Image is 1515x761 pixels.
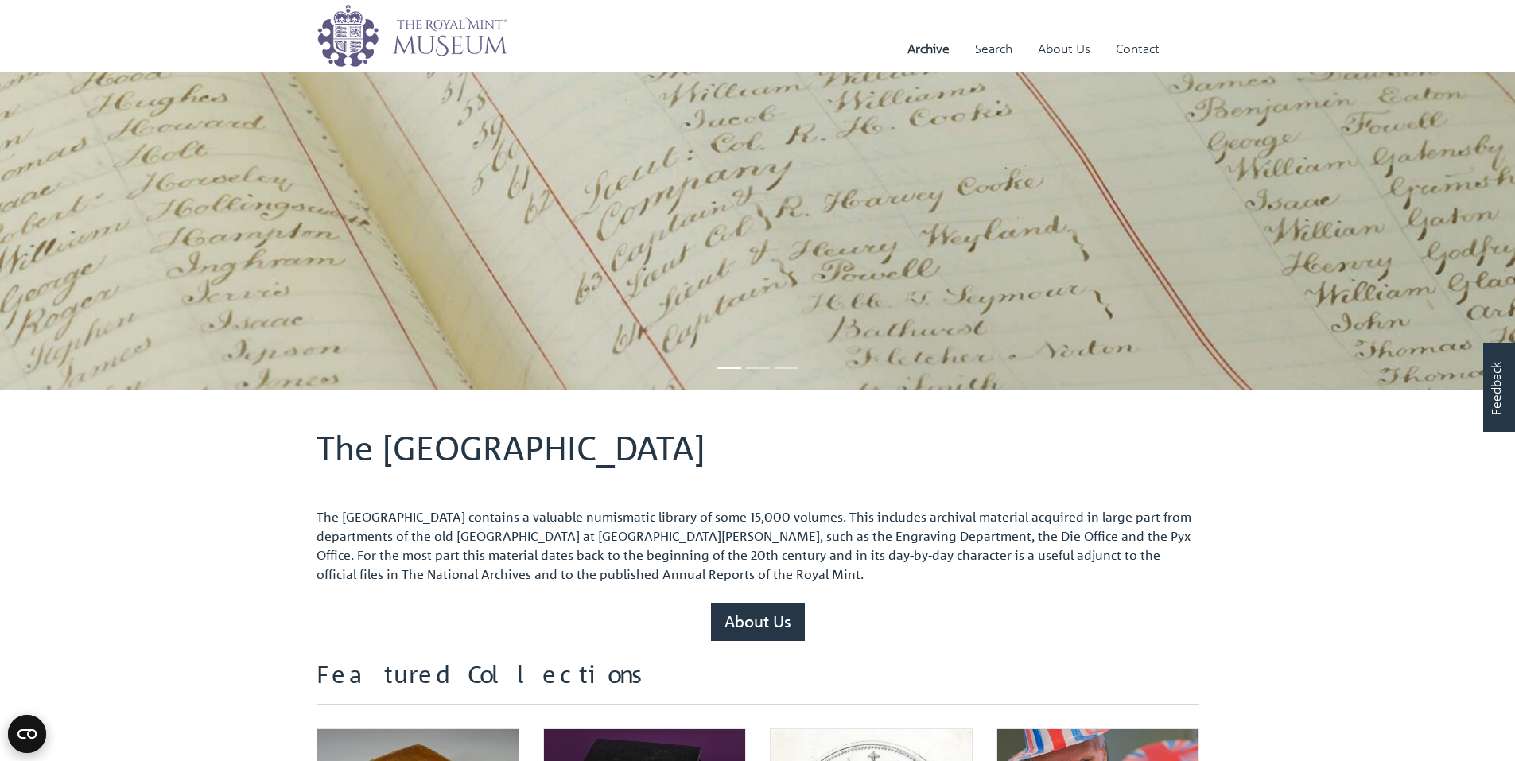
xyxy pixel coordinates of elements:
[1038,26,1090,72] a: About Us
[317,660,1199,705] h2: Featured Collections
[8,715,46,753] button: Open CMP widget
[1486,361,1505,414] span: Feedback
[711,603,805,641] a: About Us
[317,428,1199,483] h1: The [GEOGRAPHIC_DATA]
[1116,26,1160,72] a: Contact
[1288,72,1515,390] a: Move to next slideshow image
[317,507,1199,584] p: The [GEOGRAPHIC_DATA] contains a valuable numismatic library of some 15,000 volumes. This include...
[975,26,1012,72] a: Search
[907,26,950,72] a: Archive
[317,4,507,68] img: logo_wide.png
